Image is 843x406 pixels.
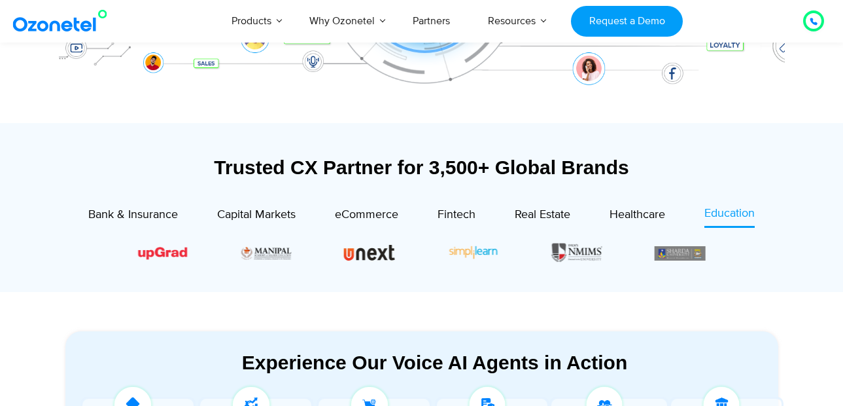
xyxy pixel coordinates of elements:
span: Fintech [438,208,475,222]
span: Capital Markets [217,208,296,222]
span: Bank & Insurance [88,208,178,222]
a: Capital Markets [217,205,296,228]
a: Bank & Insurance [88,205,178,228]
span: eCommerce [335,208,398,222]
a: Education [704,205,755,228]
a: Request a Demo [571,6,683,37]
a: Fintech [438,205,475,228]
div: Trusted CX Partner for 3,500+ Global Brands [65,156,778,179]
span: Healthcare [610,208,665,222]
div: Image Carousel [137,242,706,263]
div: Experience Our Voice AI Agents in Action [78,351,791,374]
span: Education [704,206,755,221]
a: Real Estate [515,205,570,228]
span: Real Estate [515,208,570,222]
a: eCommerce [335,205,398,228]
a: Healthcare [610,205,665,228]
